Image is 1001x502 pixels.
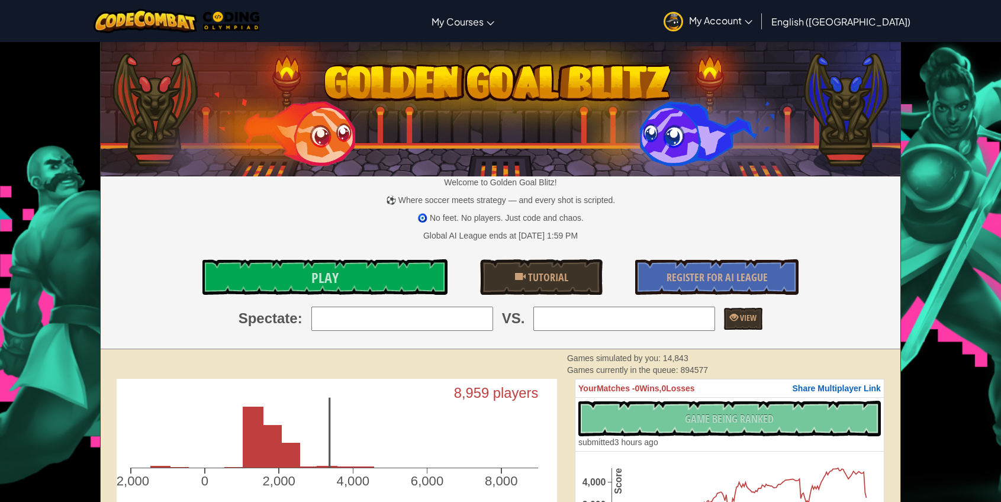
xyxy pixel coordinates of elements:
span: Games simulated by you: [567,353,663,363]
text: -2,000 [112,474,149,488]
span: English ([GEOGRAPHIC_DATA]) [771,15,910,28]
text: 4,000 [337,474,369,488]
span: My Account [689,14,752,27]
span: 894577 [680,365,708,375]
text: 8,959 players [454,385,539,400]
span: Wins, [639,384,661,393]
text: Score [613,468,623,494]
text: 6,000 [411,474,443,488]
span: submitted [578,437,614,447]
span: Tutorial [526,270,568,285]
text: 2,000 [262,474,295,488]
span: VS. [502,308,525,329]
text: 0 [201,474,208,488]
a: English ([GEOGRAPHIC_DATA]) [765,5,916,37]
span: Spectate [239,308,298,329]
div: Global AI League ends at [DATE] 1:59 PM [423,230,578,242]
img: Golden Goal [101,37,900,176]
a: My Account [658,2,758,40]
img: CodeCombat logo [94,9,197,33]
span: View [738,312,757,323]
p: Welcome to Golden Goal Blitz! [101,176,900,188]
span: Register for AI League [667,270,768,285]
span: Your [578,384,597,393]
text: 4,000 [582,477,606,487]
span: Matches - [597,384,635,393]
img: MTO Coding Olympiad logo [203,12,260,31]
span: Play [311,268,339,287]
div: 3 hours ago [578,436,658,448]
a: Register for AI League [635,259,799,295]
text: 8,000 [485,474,517,488]
span: 14,843 [663,353,688,363]
a: My Courses [426,5,500,37]
span: Share Multiplayer Link [793,384,881,393]
p: 🧿 No feet. No players. Just code and chaos. [101,212,900,224]
p: ⚽ Where soccer meets strategy — and every shot is scripted. [101,194,900,206]
span: Games currently in the queue: [567,365,680,375]
img: avatar [664,12,683,31]
th: 0 0 [575,379,884,397]
a: Tutorial [480,259,603,295]
span: My Courses [432,15,484,28]
span: Losses [666,384,694,393]
span: : [298,308,302,329]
